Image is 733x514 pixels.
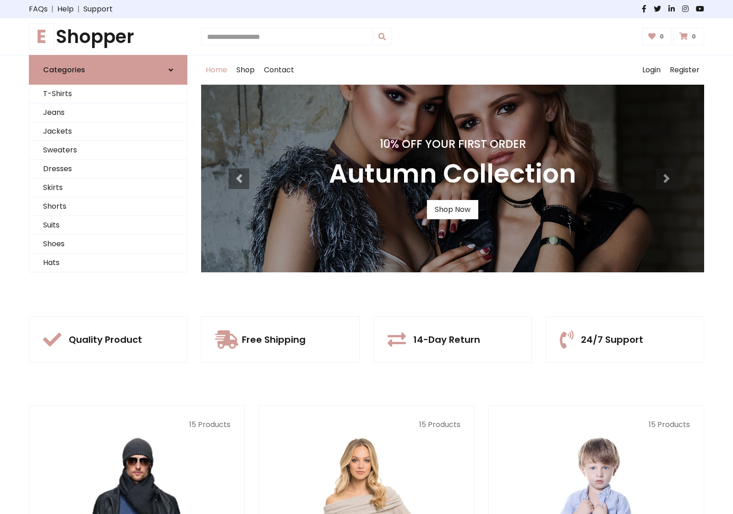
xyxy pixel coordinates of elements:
a: Shop [232,55,259,85]
a: Login [638,55,665,85]
h5: 14-Day Return [413,334,480,345]
a: Suits [29,216,187,235]
h6: Categories [43,65,85,74]
a: Contact [259,55,299,85]
span: 0 [689,32,698,41]
a: 0 [642,28,672,45]
a: Support [83,4,113,15]
a: Jeans [29,103,187,122]
h4: 10% Off Your First Order [329,138,576,151]
a: Skirts [29,179,187,197]
h5: Quality Product [69,334,142,345]
a: Shorts [29,197,187,216]
a: Help [57,4,74,15]
a: 0 [673,28,704,45]
span: 0 [657,32,666,41]
h3: Autumn Collection [329,158,576,189]
a: Hats [29,254,187,272]
span: | [48,4,57,15]
p: 15 Products [43,419,230,430]
h5: 24/7 Support [581,334,643,345]
a: Categories [29,55,187,85]
a: T-Shirts [29,85,187,103]
a: Jackets [29,122,187,141]
h1: Shopper [29,26,187,48]
a: Register [665,55,704,85]
a: Shoes [29,235,187,254]
span: E [29,23,54,50]
a: Home [201,55,232,85]
span: | [74,4,83,15]
a: FAQs [29,4,48,15]
p: 15 Products [503,419,690,430]
a: Sweaters [29,141,187,160]
a: Dresses [29,160,187,179]
a: EShopper [29,26,187,48]
a: Shop Now [427,200,478,219]
h5: Free Shipping [242,334,306,345]
p: 15 Products [273,419,460,430]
